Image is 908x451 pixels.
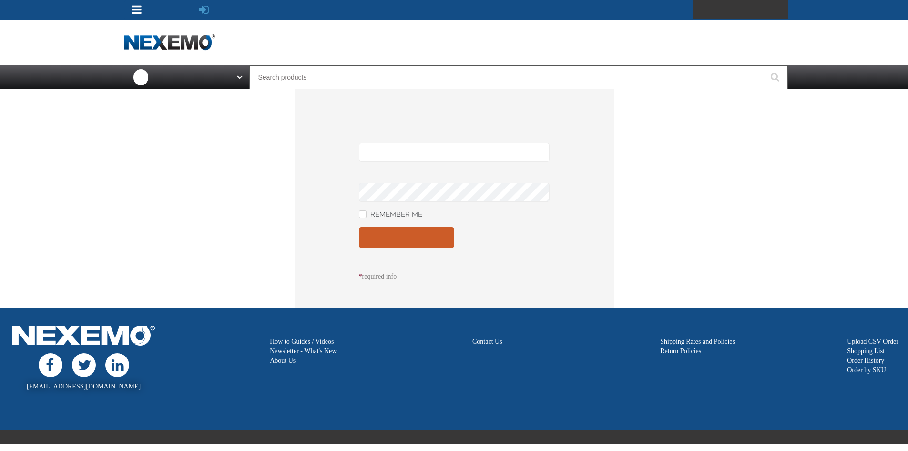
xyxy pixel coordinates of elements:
[249,65,788,89] input: Search
[359,227,454,248] button: Log In
[847,357,884,364] a: Order History
[359,170,550,179] label: Password
[359,210,367,218] input: Remember Me
[234,65,249,89] button: Open All Products pages
[472,338,502,345] a: Contact Us
[847,367,886,374] a: Order by SKU
[660,338,735,345] a: Shipping Rates and Policies
[472,323,548,337] h2: Customer Support
[270,347,337,355] a: Newsletter - What's New
[152,60,231,94] span: All Products
[270,357,296,364] a: About Us
[359,273,550,282] p: required info
[847,347,885,355] a: Shopping List
[270,323,360,337] h2: Education / Resources
[359,108,550,126] h1: Log In
[847,323,898,337] h2: My Account
[199,4,241,16] a: Log In
[359,256,413,264] a: Forgot Password?
[847,338,898,345] a: Upload CSV Order
[124,34,215,51] img: Nexemo logo
[10,323,158,351] img: Nexemo Logo
[359,130,550,139] label: Email Address
[660,323,735,337] h2: Order Support
[359,210,422,220] label: Remember Me
[270,338,334,345] a: How to Guides / Videos
[660,347,701,355] a: Return Policies
[124,34,215,51] a: Home
[764,65,788,89] button: Start Searching
[27,383,141,390] a: [EMAIL_ADDRESS][DOMAIN_NAME]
